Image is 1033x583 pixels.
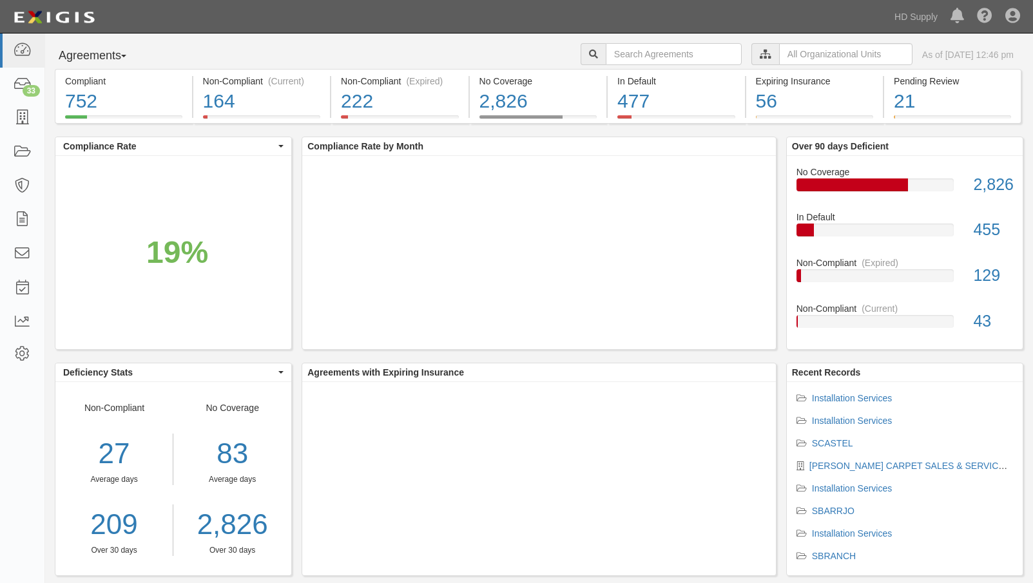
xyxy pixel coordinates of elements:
a: Pending Review21 [884,115,1021,126]
div: 21 [894,88,1011,115]
input: All Organizational Units [779,43,912,65]
a: HD Supply [888,4,944,30]
div: In Default [787,211,1023,224]
b: Agreements with Expiring Insurance [307,367,464,378]
div: 19% [146,229,208,274]
div: Expiring Insurance [756,75,874,88]
button: Deficiency Stats [55,363,291,381]
a: 2,826 [183,504,282,545]
input: Search Agreements [606,43,742,65]
a: Installation Services [812,528,893,539]
div: No Coverage [173,401,291,556]
div: Pending Review [894,75,1011,88]
a: Non-Compliant(Current)43 [796,302,1013,338]
div: 129 [963,264,1023,287]
div: 2,826 [479,88,597,115]
img: logo-5460c22ac91f19d4615b14bd174203de0afe785f0fc80cf4dbbc73dc1793850b.png [10,6,99,29]
div: 752 [65,88,182,115]
a: SBARRJO [812,506,854,516]
div: 477 [617,88,735,115]
div: Non-Compliant [787,256,1023,269]
div: 2,826 [963,173,1023,196]
div: (Current) [268,75,304,88]
a: No Coverage2,826 [470,115,607,126]
a: SBRANCH [812,551,856,561]
div: 43 [963,310,1023,333]
div: Average days [55,474,173,485]
a: SCASTEL [812,438,853,448]
a: Installation Services [812,393,893,403]
div: Over 30 days [55,545,173,556]
div: No Coverage [787,166,1023,178]
a: Compliant752 [55,115,192,126]
div: (Current) [862,302,898,315]
div: 56 [756,88,874,115]
a: Non-Compliant(Expired)222 [331,115,468,126]
a: Non-Compliant(Expired)129 [796,256,1013,302]
a: Installation Services [812,483,893,493]
i: Help Center - Complianz [977,9,992,24]
div: Average days [183,474,282,485]
b: Compliance Rate by Month [307,141,423,151]
button: Compliance Rate [55,137,291,155]
div: 83 [183,434,282,474]
b: Over 90 days Deficient [792,141,889,151]
a: In Default477 [608,115,745,126]
div: (Expired) [862,256,898,269]
b: Recent Records [792,367,861,378]
div: 222 [341,88,459,115]
div: 27 [55,434,173,474]
a: 209 [55,504,173,545]
div: 455 [963,218,1023,242]
div: Non-Compliant (Current) [203,75,321,88]
a: Expiring Insurance56 [746,115,883,126]
div: 33 [23,85,40,97]
div: Over 30 days [183,545,282,556]
div: Non-Compliant [787,302,1023,315]
div: (Expired) [406,75,443,88]
div: In Default [617,75,735,88]
span: Deficiency Stats [63,366,275,379]
a: Non-Compliant(Current)164 [193,115,331,126]
div: No Coverage [479,75,597,88]
a: Installation Services [812,416,893,426]
a: No Coverage2,826 [796,166,1013,211]
button: Agreements [55,43,151,69]
span: Compliance Rate [63,140,275,153]
a: In Default455 [796,211,1013,256]
div: 164 [203,88,321,115]
div: As of [DATE] 12:46 pm [922,48,1014,61]
div: Non-Compliant [55,401,173,556]
div: Compliant [65,75,182,88]
div: Non-Compliant (Expired) [341,75,459,88]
